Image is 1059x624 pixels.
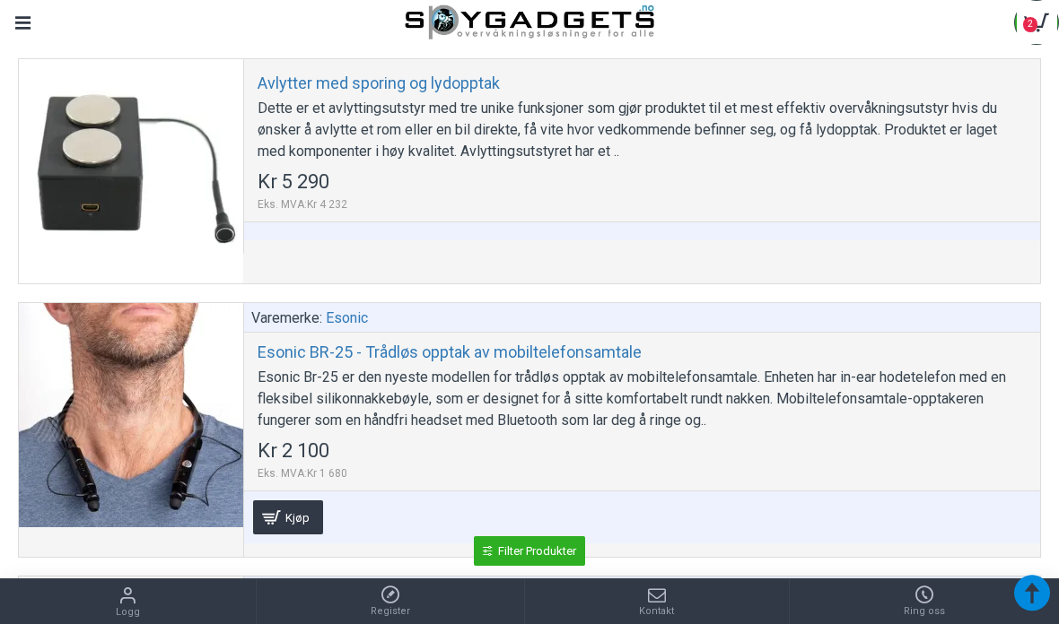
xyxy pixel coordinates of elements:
div: Dette er et avlyttingsutstyr med tre unike funksjoner som gjør produktet til et mest effektiv ove... [258,98,1027,162]
a: 2 [1015,1,1058,44]
span: Register [371,604,410,620]
span: Ring oss [904,604,945,620]
div: Esonic Br-25 er den nyeste modellen for trådløs opptak av mobiltelefonsamtale. Enheten har in-ear... [258,367,1027,431]
a: Avlytter med sporing og lydopptak [19,59,243,283]
a: Esonic BR-25 - Trådløs opptak av mobiltelefonsamtale [258,342,642,362]
a: Kontakt [525,579,789,624]
span: Kontakt [639,604,674,620]
a: Esonic [326,308,368,329]
span: Varemerke: [251,308,322,329]
a: Filter Produkter [474,536,585,566]
span: 2 [1023,17,1038,32]
span: Kr 5 290 [258,172,329,192]
a: Register [257,579,525,624]
span: Kjøp [281,512,314,524]
a: Avlytter med sporing og lydopptak [258,73,500,93]
span: Eks. MVA:Kr 4 232 [258,196,347,212]
span: Eks. MVA:Kr 1 680 [258,465,347,481]
a: Esonic BR-25 - Trådløs opptak av mobiltelefonsamtale [19,303,243,527]
img: SpyGadgets.no [405,4,654,40]
span: Logg [116,605,140,620]
span: Kr 2 100 [258,441,329,461]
